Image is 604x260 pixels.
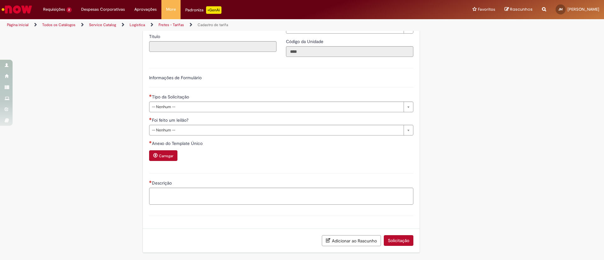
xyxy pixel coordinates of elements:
[152,141,204,146] span: Anexo do Template Único
[81,6,125,13] span: Despesas Corporativas
[152,180,173,186] span: Descrição
[149,34,161,39] span: Somente leitura - Título
[286,39,325,44] span: Somente leitura - Código da Unidade
[149,118,152,120] span: Necessários
[149,41,277,52] input: Título
[510,6,533,12] span: Rascunhos
[152,94,190,100] span: Tipo da Solicitação
[149,33,161,40] label: Somente leitura - Título
[478,6,495,13] span: Favoritos
[568,7,599,12] span: [PERSON_NAME]
[322,235,381,246] button: Adicionar ao Rascunho
[66,7,72,13] span: 2
[149,75,202,80] label: Informações de Formulário
[149,141,152,143] span: Necessários
[130,22,145,27] a: Logistica
[206,6,221,14] p: +GenAi
[149,94,152,97] span: Necessários
[1,3,33,16] img: ServiceNow
[7,22,29,27] a: Página inicial
[159,153,173,158] small: Carregar
[198,22,228,27] a: Cadastro de tarifa
[505,7,533,13] a: Rascunhos
[185,6,221,14] div: Padroniza
[159,22,184,27] a: Fretes - Tarifas
[89,22,116,27] a: Service Catalog
[286,38,325,45] label: Somente leitura - Código da Unidade
[134,6,157,13] span: Aprovações
[384,235,413,246] button: Solicitação
[166,6,176,13] span: More
[43,6,65,13] span: Requisições
[286,46,413,57] input: Código da Unidade
[558,7,563,11] span: JM
[149,180,152,183] span: Necessários
[152,117,190,123] span: Foi feito um leilão?
[149,188,413,205] textarea: Descrição
[42,22,75,27] a: Todos os Catálogos
[152,102,400,112] span: -- Nenhum --
[152,125,400,135] span: -- Nenhum --
[149,150,177,161] button: Carregar anexo de Anexo do Template Único Required
[5,19,398,31] ul: Trilhas de página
